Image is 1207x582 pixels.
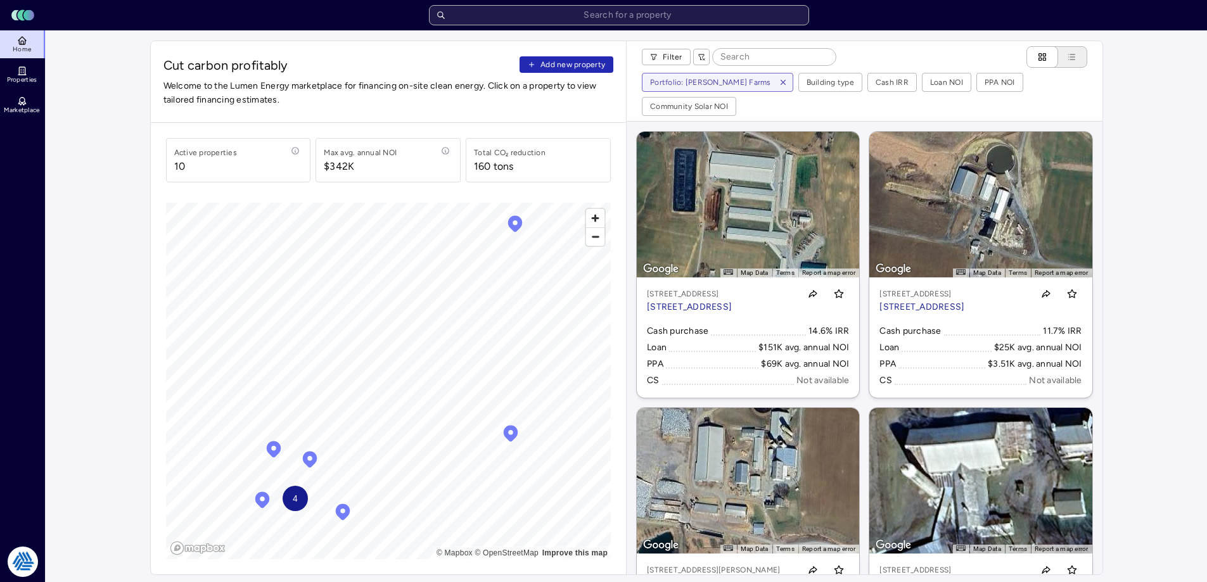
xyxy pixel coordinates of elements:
div: Map marker [333,502,352,525]
span: 4 [292,491,297,505]
button: Community Solar NOI [642,98,736,115]
p: [STREET_ADDRESS] [879,288,964,300]
p: [STREET_ADDRESS] [879,564,964,576]
div: $3.51K avg. annual NOI [988,357,1082,371]
div: PPA NOI [985,76,1015,89]
p: [STREET_ADDRESS][PERSON_NAME] [647,564,795,576]
div: CS [879,374,892,388]
div: 160 tons [474,159,513,174]
a: Mapbox logo [170,541,226,555]
div: CS [647,374,660,388]
div: Active properties [174,146,237,159]
div: Map marker [264,440,283,462]
p: [STREET_ADDRESS] [647,300,732,314]
div: Not available [1029,374,1082,388]
div: Total CO₂ reduction [474,146,546,159]
a: Map feedback [542,548,608,557]
span: Home [13,46,31,53]
button: Loan NOI [923,73,971,91]
div: $151K avg. annual NOI [758,341,849,355]
a: OpenStreetMap [475,548,539,557]
button: Cards view [1026,46,1058,68]
button: Zoom out [586,227,604,246]
span: 10 [174,159,237,174]
a: Map[STREET_ADDRESS][STREET_ADDRESS]Toggle favoriteCash purchase14.6% IRRLoan$151K avg. annual NOI... [637,132,859,398]
div: $25K avg. annual NOI [994,341,1082,355]
div: 14.6% IRR [808,324,849,338]
button: Filter [642,49,691,65]
div: Max avg. annual NOI [324,146,397,159]
span: Add new property [540,58,605,71]
button: Toggle favorite [829,560,849,580]
span: Filter [663,51,682,63]
button: Zoom in [586,209,604,227]
a: Mapbox [437,548,473,557]
div: Building type [807,76,854,89]
button: Portfolio: [PERSON_NAME] Farms [642,73,774,91]
div: Loan [647,341,667,355]
div: Loan NOI [930,76,963,89]
button: Cash IRR [868,73,916,91]
div: Map marker [506,214,525,237]
input: Search [713,49,836,65]
div: Map marker [283,486,308,511]
img: Tradition Energy [8,547,38,577]
div: PPA [879,357,896,371]
button: Toggle favorite [829,284,849,304]
span: Properties [7,76,37,84]
span: Cut carbon profitably [163,56,515,74]
button: Toggle favorite [1062,284,1082,304]
button: Add new property [520,56,613,73]
button: List view [1045,46,1087,68]
div: Map marker [501,424,520,446]
a: Map[STREET_ADDRESS][STREET_ADDRESS]Toggle favoriteCash purchase11.7% IRRLoan$25K avg. annual NOIP... [869,132,1092,398]
input: Search for a property [429,5,809,25]
p: [STREET_ADDRESS] [879,300,964,314]
span: Marketplace [4,106,39,114]
div: Cash purchase [647,324,708,338]
div: Map marker [300,450,319,472]
div: 11.7% IRR [1043,324,1082,338]
div: Loan [879,341,899,355]
div: $69K avg. annual NOI [761,357,849,371]
span: $342K [324,159,397,174]
div: PPA [647,357,663,371]
button: PPA NOI [977,73,1023,91]
button: Building type [799,73,862,91]
div: Cash purchase [879,324,941,338]
span: Welcome to the Lumen Energy marketplace for financing on-site clean energy. Click on a property t... [163,79,614,107]
div: Cash IRR [876,76,909,89]
button: Toggle favorite [1062,560,1082,580]
div: Portfolio: [PERSON_NAME] Farms [650,76,771,89]
div: Not available [796,374,849,388]
canvas: Map [166,203,611,559]
div: Map marker [253,490,272,513]
p: [STREET_ADDRESS] [647,288,732,300]
div: Community Solar NOI [650,100,728,113]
